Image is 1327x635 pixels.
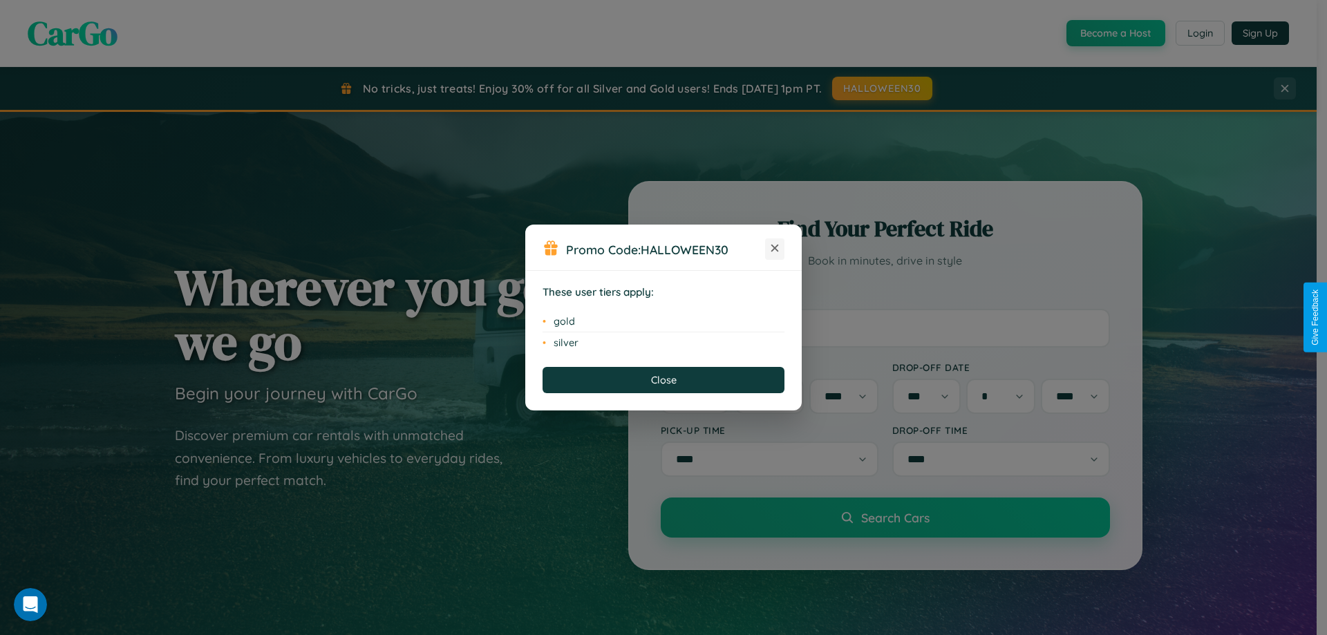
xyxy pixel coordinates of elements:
[1310,290,1320,345] div: Give Feedback
[543,285,654,298] strong: These user tiers apply:
[641,242,728,257] b: HALLOWEEN30
[14,588,47,621] iframe: Intercom live chat
[543,332,784,353] li: silver
[543,367,784,393] button: Close
[566,242,765,257] h3: Promo Code:
[543,311,784,332] li: gold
